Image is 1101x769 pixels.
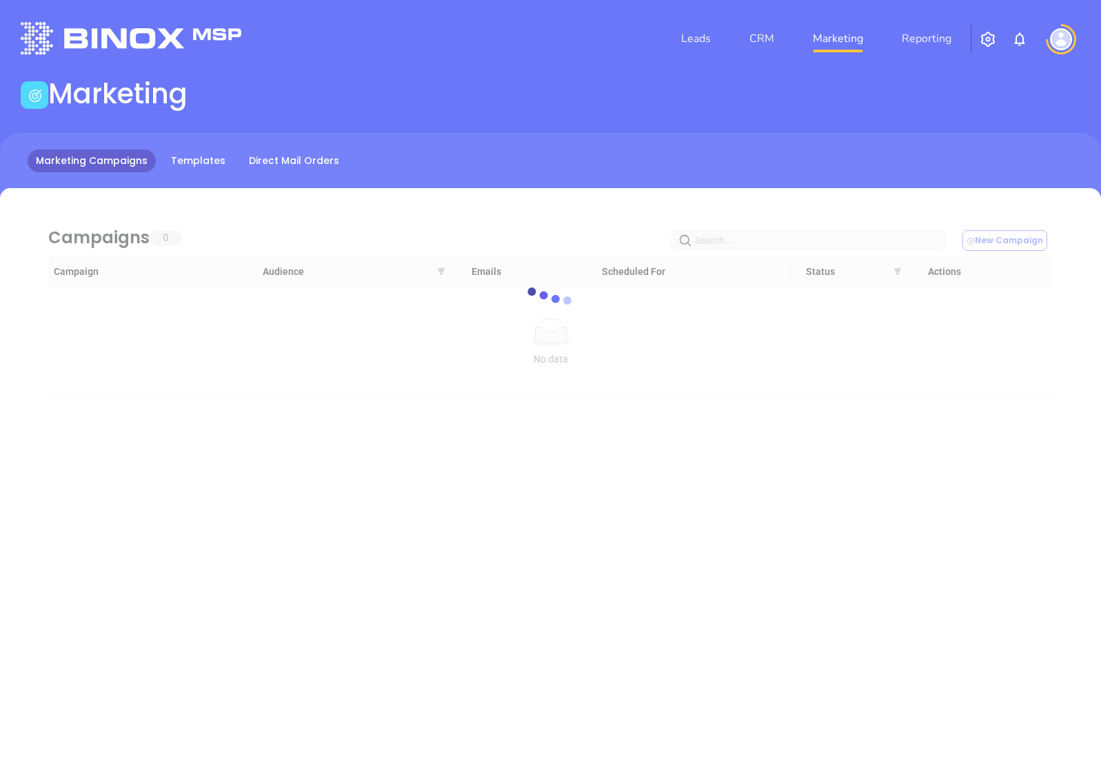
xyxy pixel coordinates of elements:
img: iconNotification [1011,31,1028,48]
a: Direct Mail Orders [241,150,347,172]
img: logo [21,22,241,54]
a: Marketing Campaigns [28,150,156,172]
a: Marketing [807,25,869,52]
a: Leads [676,25,716,52]
a: Templates [163,150,234,172]
img: user [1050,28,1072,50]
h1: Marketing [48,77,188,110]
a: Reporting [896,25,957,52]
a: CRM [744,25,780,52]
img: iconSetting [980,31,996,48]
